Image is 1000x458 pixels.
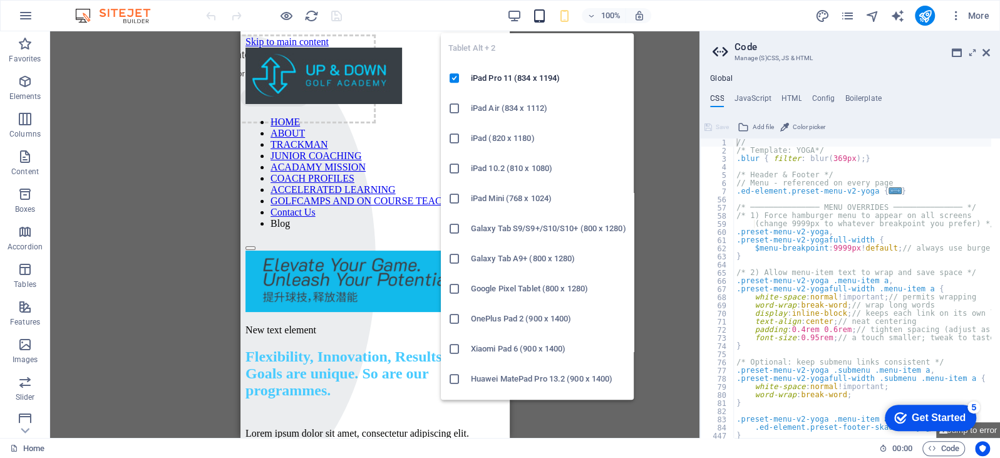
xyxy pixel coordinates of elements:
[735,53,965,64] h3: Manage (S)CSS, JS & HTML
[471,311,626,326] h6: OnePlus Pad 2 (900 x 1400)
[701,252,735,261] div: 63
[701,399,735,407] div: 81
[701,269,735,277] div: 65
[304,8,319,23] button: reload
[701,236,735,244] div: 61
[701,301,735,310] div: 69
[793,120,825,135] span: Color picker
[701,261,735,269] div: 64
[701,424,735,432] div: 84
[701,195,735,204] div: 56
[701,163,735,171] div: 4
[890,9,904,23] i: AI Writer
[701,212,735,220] div: 58
[15,204,36,214] p: Boxes
[5,5,88,16] a: Skip to main content
[471,341,626,357] h6: Xiaomi Pad 6 (900 x 1400)
[14,279,36,289] p: Tables
[840,8,855,23] button: pages
[701,220,735,228] div: 59
[950,9,989,22] span: More
[701,391,735,399] div: 80
[37,14,91,25] div: Get Started
[471,161,626,176] h6: iPad 10.2 (810 x 1080)
[9,91,41,101] p: Elements
[753,120,774,135] span: Add file
[701,375,735,383] div: 78
[701,342,735,350] div: 74
[710,94,724,108] h4: CSS
[915,6,935,26] button: publish
[701,285,735,293] div: 67
[736,120,776,135] button: Add file
[471,101,626,116] h6: iPad Air (834 x 1112)
[901,444,903,453] span: :
[93,3,105,15] div: 5
[845,94,882,108] h4: Boilerplate
[865,9,879,23] i: Navigator
[701,383,735,391] div: 79
[11,167,39,177] p: Content
[701,407,735,415] div: 82
[701,318,735,326] div: 71
[471,131,626,146] h6: iPad (820 x 1180)
[471,191,626,206] h6: iPad Mini (768 x 1024)
[701,367,735,375] div: 77
[865,8,880,23] button: navigator
[9,129,41,139] p: Columns
[701,358,735,367] div: 76
[601,8,621,23] h6: 100%
[471,71,626,86] h6: iPad Pro 11 (834 x 1194)
[710,74,733,84] h4: Global
[781,94,802,108] h4: HTML
[701,293,735,301] div: 68
[582,8,626,23] button: 100%
[889,187,902,194] span: ...
[279,8,294,23] button: Click here to leave preview mode and continue editing
[701,432,735,440] div: 447
[701,415,735,424] div: 83
[922,441,965,456] button: Code
[701,228,735,236] div: 60
[471,281,626,296] h6: Google Pixel Tablet (800 x 1280)
[945,6,994,26] button: More
[701,326,735,334] div: 72
[815,9,829,23] i: Design (Ctrl+Alt+Y)
[10,6,101,33] div: Get Started 5 items remaining, 0% complete
[701,147,735,155] div: 2
[471,372,626,387] h6: Huawei MatePad Pro 13.2 (900 x 1400)
[701,277,735,285] div: 66
[9,54,41,64] p: Favorites
[701,171,735,179] div: 5
[72,8,166,23] img: Editor Logo
[892,441,912,456] span: 00 00
[701,204,735,212] div: 57
[701,179,735,187] div: 6
[917,9,932,23] i: Publish
[633,10,644,21] i: On resize automatically adjust zoom level to fit chosen device.
[734,94,771,108] h4: JavaScript
[701,350,735,358] div: 75
[701,334,735,342] div: 73
[701,310,735,318] div: 70
[701,138,735,147] div: 1
[928,441,959,456] span: Code
[701,244,735,252] div: 62
[701,155,735,163] div: 3
[10,317,40,327] p: Features
[471,251,626,266] h6: Galaxy Tab A9+ (800 x 1280)
[778,120,827,135] button: Color picker
[10,441,44,456] a: Click to cancel selection. Double-click to open Pages
[890,8,905,23] button: text_generator
[735,41,990,53] h2: Code
[812,94,835,108] h4: Config
[840,9,854,23] i: Pages (Ctrl+Alt+S)
[16,392,35,402] p: Slider
[471,221,626,236] h6: Galaxy Tab S9/S9+/S10/S10+ (800 x 1280)
[8,242,43,252] p: Accordion
[701,187,735,195] div: 7
[815,8,830,23] button: design
[879,441,912,456] h6: Session time
[304,9,319,23] i: Reload page
[13,355,38,365] p: Images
